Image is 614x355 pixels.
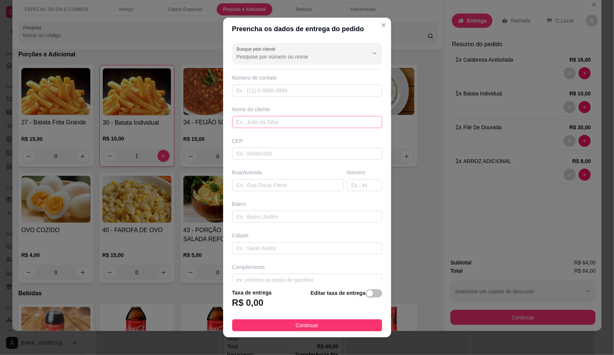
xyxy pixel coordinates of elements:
[232,148,382,160] input: Ex.: 00000-000
[369,47,381,59] button: Show suggestions
[232,290,272,296] strong: Taxa de entrega
[232,200,382,208] div: Bairro
[378,19,390,31] button: Close
[232,137,382,145] div: CEP
[296,321,318,329] span: Continuar
[232,319,382,331] button: Continuar
[311,290,365,296] strong: Editar taxa de entrega
[232,179,344,191] input: Ex.: Rua Oscar Freire
[232,211,382,223] input: Ex.: Bairro Jardim
[232,116,382,128] input: Ex.: João da Silva
[232,106,382,113] div: Nome do cliente
[347,169,382,176] div: Número
[237,53,357,60] input: Busque pelo cliente
[232,232,382,239] div: Cidade
[232,297,264,309] h3: R$ 0,00
[232,274,382,286] input: ex: próximo ao posto de gasolina
[232,169,344,176] div: Rua/Avenida
[232,85,382,97] input: Ex.: (11) 9 8888-9999
[232,242,382,254] input: Ex.: Santo André
[223,18,391,40] header: Preencha os dados de entrega do pedido
[232,263,382,271] div: Complemento
[237,46,278,52] label: Busque pelo cliente
[347,179,382,191] input: Ex.: 44
[232,74,382,82] div: Número de contato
